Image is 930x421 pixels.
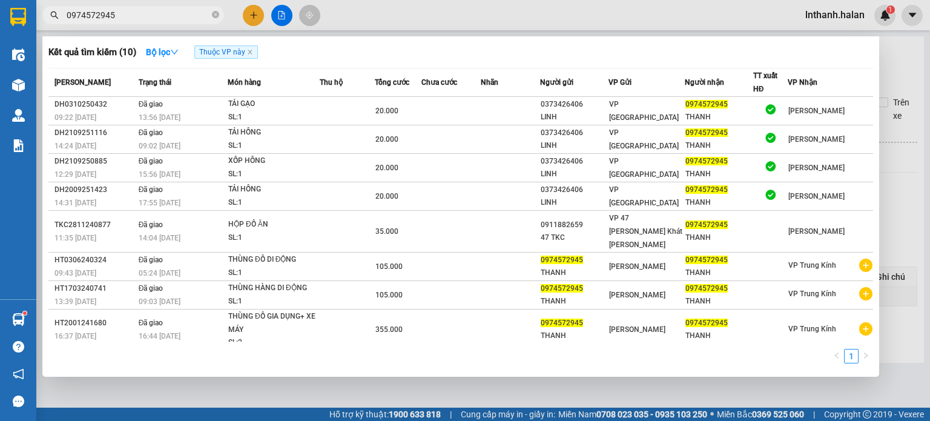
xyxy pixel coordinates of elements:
span: 16:44 [DATE] [139,332,180,340]
span: VP Gửi [608,78,632,87]
div: 47 TKC [541,231,608,244]
div: 0373426406 [541,184,608,196]
div: DH2009251423 [54,184,135,196]
span: VP [GEOGRAPHIC_DATA] [609,157,679,179]
span: right [862,352,869,359]
span: 13:56 [DATE] [139,113,180,122]
span: VP [GEOGRAPHIC_DATA] [609,128,679,150]
img: solution-icon [12,139,25,152]
img: warehouse-icon [12,313,25,326]
button: left [829,349,844,363]
div: SL: 1 [228,267,319,280]
sup: 1 [23,311,27,315]
span: plus-circle [859,322,872,336]
img: warehouse-icon [12,79,25,91]
span: 11:35 [DATE] [54,234,96,242]
span: Đã giao [139,128,163,137]
span: down [170,48,179,56]
span: close [247,49,253,55]
span: 17:55 [DATE] [139,199,180,207]
span: 20.000 [375,164,398,172]
div: DH2109250885 [54,155,135,168]
span: Đã giao [139,157,163,165]
span: 14:24 [DATE] [54,142,96,150]
span: VP Nhận [788,78,817,87]
div: THANH [685,168,753,181]
span: 0974572945 [541,284,583,293]
span: 09:43 [DATE] [54,269,96,277]
span: 0974572945 [685,100,728,108]
input: Tìm tên, số ĐT hoặc mã đơn [67,8,209,22]
span: Người nhận [685,78,724,87]
span: close-circle [212,11,219,18]
li: 1 [844,349,859,363]
div: HT1703240741 [54,282,135,295]
div: HỘP ĐỒ ĂN [228,218,319,231]
li: Next Page [859,349,873,363]
span: 14:31 [DATE] [54,199,96,207]
div: SL: 1 [228,295,319,308]
span: [PERSON_NAME] [788,107,845,115]
div: SL: 1 [228,231,319,245]
span: [PERSON_NAME] [788,135,845,144]
div: LINH [541,111,608,124]
span: message [13,396,24,407]
li: Previous Page [829,349,844,363]
div: 0911882659 [541,219,608,231]
span: 35.000 [375,227,398,236]
span: [PERSON_NAME] [788,192,845,201]
span: 105.000 [375,291,403,299]
img: warehouse-icon [12,48,25,61]
div: TẢI GẠO [228,98,319,111]
span: VP 47 [PERSON_NAME] Khát [PERSON_NAME] [609,214,682,249]
span: 0974572945 [685,220,728,229]
div: 0373426406 [541,155,608,168]
span: Đã giao [139,284,163,293]
div: XỐP HỒNG [228,154,319,168]
div: THANH [541,330,608,342]
button: Bộ lọcdown [136,42,188,62]
span: 15:56 [DATE] [139,170,180,179]
span: notification [13,368,24,380]
span: VP [GEOGRAPHIC_DATA] [609,100,679,122]
span: 0974572945 [541,319,583,327]
span: question-circle [13,341,24,353]
div: DH2109251116 [54,127,135,139]
h3: Kết quả tìm kiếm ( 10 ) [48,46,136,59]
div: THANH [685,231,753,244]
div: THÙNG ĐỒ GIA DỤNG+ XE MÁY [228,310,319,336]
span: VP [GEOGRAPHIC_DATA] [609,185,679,207]
span: 105.000 [375,262,403,271]
span: Đã giao [139,319,163,327]
div: THANH [685,295,753,308]
button: right [859,349,873,363]
span: 0974572945 [541,256,583,264]
span: Đã giao [139,100,163,108]
strong: Bộ lọc [146,47,179,57]
div: TẢI HỒNG [228,126,319,139]
span: 355.000 [375,325,403,334]
span: 20.000 [375,107,398,115]
span: VP Trung Kính [788,261,836,270]
span: Đã giao [139,185,163,194]
div: THANH [685,267,753,279]
div: SL: 1 [228,139,319,153]
div: THANH [685,111,753,124]
div: THANH [541,267,608,279]
div: THÙNG HÀNG DI ĐỘNG [228,282,319,295]
div: 0373426406 [541,98,608,111]
img: logo-vxr [10,8,26,26]
div: LINH [541,139,608,152]
span: 0974572945 [685,319,728,327]
span: 09:03 [DATE] [139,297,180,306]
div: DH0310250432 [54,98,135,111]
div: SL: 1 [228,168,319,181]
span: 16:37 [DATE] [54,332,96,340]
span: close-circle [212,10,219,21]
span: VP Trung Kính [788,325,836,333]
span: search [50,11,59,19]
span: Trạng thái [139,78,171,87]
span: plus-circle [859,259,872,272]
div: SL: 2 [228,336,319,350]
span: Đã giao [139,256,163,264]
